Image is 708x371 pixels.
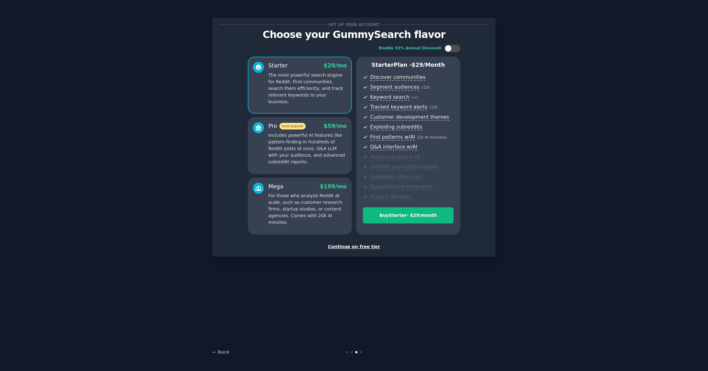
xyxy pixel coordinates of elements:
div: Starter [268,62,288,70]
div: Continue on free tier [219,243,489,250]
span: Keyword search [370,94,410,101]
div: Enable 33% Annual Discount [379,46,441,51]
span: Advanced search UI [370,154,419,160]
span: Find patterns w/AI [370,134,415,141]
span: Segment audiences [370,84,419,91]
span: ( 10 ) [430,105,437,110]
span: Set up your account [327,21,381,28]
span: Exploding subreddits [370,124,422,130]
span: Subreddit influencers [370,174,423,180]
span: ( 10 ) [422,85,430,90]
span: ( ∞ ) [412,95,418,100]
span: most popular [279,123,306,129]
div: Buy Starter - $ 29 /month [363,212,453,219]
span: $ 199 /mo [320,183,347,190]
span: $ 29 /mo [324,62,347,69]
p: Starter Plan - [363,61,454,69]
span: Customer development themes [370,114,449,121]
p: The most powerful search engine for Reddit. Find communities, search them efficiently, and track ... [268,72,347,105]
div: Mega [268,183,284,191]
span: Discover communities [370,74,425,81]
a: ← Back [212,349,229,355]
button: BuyStarter- $29/month [363,207,454,223]
span: Slack/Discord integration [370,184,433,190]
span: ( 2k AI minutes ) [417,135,447,140]
span: Tracked keyword alerts [370,104,427,110]
span: Product Reviews [370,194,411,200]
p: Includes powerful AI features like pattern-finding in hundreds of Reddit posts at once, Q&A LLM w... [268,132,347,165]
span: Q&A interface w/AI [370,144,417,150]
span: $ 59 /mo [324,123,347,129]
p: For those who analyze Reddit at scale, such as customer research firms, startup studios, or conte... [268,192,347,226]
p: Choose your GummySearch flavor [219,29,489,40]
div: Pro [268,122,306,130]
span: Content promotion insights [370,164,438,170]
span: $ 29 /month [412,62,445,68]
